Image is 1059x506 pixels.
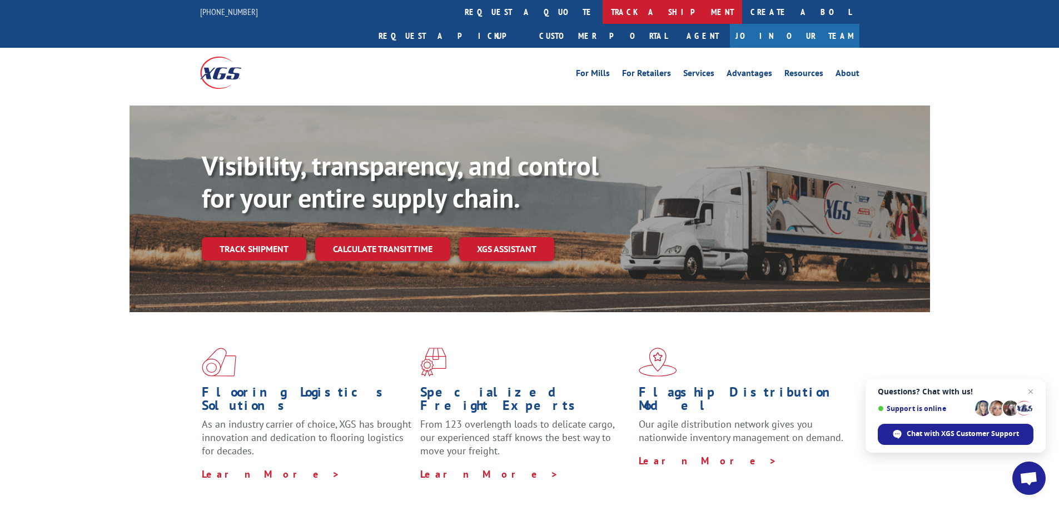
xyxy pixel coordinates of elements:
[531,24,675,48] a: Customer Portal
[202,148,599,215] b: Visibility, transparency, and control for your entire supply chain.
[576,69,610,81] a: For Mills
[200,6,258,17] a: [PHONE_NUMBER]
[202,348,236,377] img: xgs-icon-total-supply-chain-intelligence-red
[420,418,630,467] p: From 123 overlength loads to delicate cargo, our experienced staff knows the best way to move you...
[202,237,306,260] a: Track shipment
[836,69,859,81] a: About
[202,418,411,457] span: As an industry carrier of choice, XGS has brought innovation and dedication to flooring logistics...
[459,237,554,261] a: XGS ASSISTANT
[907,429,1019,439] span: Chat with XGS Customer Support
[878,424,1033,445] div: Chat with XGS Customer Support
[878,404,971,413] span: Support is online
[878,387,1033,396] span: Questions? Chat with us!
[420,385,630,418] h1: Specialized Freight Experts
[420,468,559,480] a: Learn More >
[639,454,777,467] a: Learn More >
[639,385,849,418] h1: Flagship Distribution Model
[315,237,450,261] a: Calculate transit time
[1012,462,1046,495] div: Open chat
[370,24,531,48] a: Request a pickup
[1024,385,1037,398] span: Close chat
[639,418,843,444] span: Our agile distribution network gives you nationwide inventory management on demand.
[675,24,730,48] a: Agent
[202,468,340,480] a: Learn More >
[727,69,772,81] a: Advantages
[730,24,859,48] a: Join Our Team
[639,348,677,377] img: xgs-icon-flagship-distribution-model-red
[420,348,446,377] img: xgs-icon-focused-on-flooring-red
[622,69,671,81] a: For Retailers
[784,69,823,81] a: Resources
[202,385,412,418] h1: Flooring Logistics Solutions
[683,69,714,81] a: Services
